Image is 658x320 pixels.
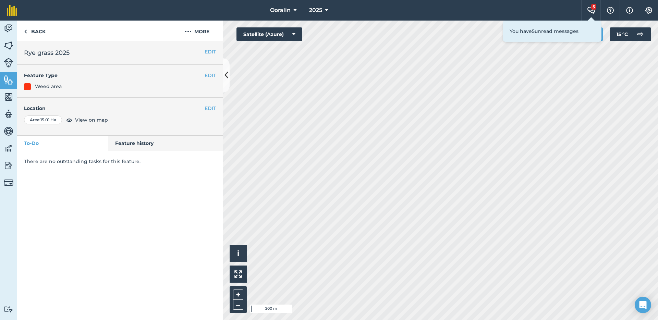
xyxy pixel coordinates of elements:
[17,21,52,41] a: Back
[606,7,614,14] img: A question mark icon
[75,116,108,124] span: View on map
[24,104,216,112] h4: Location
[171,21,223,41] button: More
[24,115,62,124] div: Area : 15.01 Ha
[4,92,13,102] img: svg+xml;base64,PHN2ZyB4bWxucz0iaHR0cDovL3d3dy53My5vcmcvMjAwMC9zdmciIHdpZHRoPSI1NiIgaGVpZ2h0PSI2MC...
[237,249,239,258] span: i
[510,27,595,35] p: You have 5 unread messages
[205,72,216,79] button: EDIT
[66,116,108,124] button: View on map
[4,109,13,119] img: svg+xml;base64,PD94bWwgdmVyc2lvbj0iMS4wIiBlbmNvZGluZz0idXRmLTgiPz4KPCEtLSBHZW5lcmF0b3I6IEFkb2JlIE...
[4,75,13,85] img: svg+xml;base64,PHN2ZyB4bWxucz0iaHR0cDovL3d3dy53My5vcmcvMjAwMC9zdmciIHdpZHRoPSI1NiIgaGVpZ2h0PSI2MC...
[185,27,192,36] img: svg+xml;base64,PHN2ZyB4bWxucz0iaHR0cDovL3d3dy53My5vcmcvMjAwMC9zdmciIHdpZHRoPSIyMCIgaGVpZ2h0PSIyNC...
[35,83,62,90] div: Weed area
[626,6,633,14] img: svg+xml;base64,PHN2ZyB4bWxucz0iaHR0cDovL3d3dy53My5vcmcvMjAwMC9zdmciIHdpZHRoPSIxNyIgaGVpZ2h0PSIxNy...
[205,104,216,112] button: EDIT
[635,297,651,313] div: Open Intercom Messenger
[4,160,13,171] img: svg+xml;base64,PD94bWwgdmVyc2lvbj0iMS4wIiBlbmNvZGluZz0idXRmLTgiPz4KPCEtLSBHZW5lcmF0b3I6IEFkb2JlIE...
[205,48,216,56] button: EDIT
[233,290,243,300] button: +
[66,116,72,124] img: svg+xml;base64,PHN2ZyB4bWxucz0iaHR0cDovL3d3dy53My5vcmcvMjAwMC9zdmciIHdpZHRoPSIxOCIgaGVpZ2h0PSIyNC...
[610,27,651,41] button: 15 °C
[309,6,322,14] span: 2025
[4,126,13,136] img: svg+xml;base64,PD94bWwgdmVyc2lvbj0iMS4wIiBlbmNvZGluZz0idXRmLTgiPz4KPCEtLSBHZW5lcmF0b3I6IEFkb2JlIE...
[645,7,653,14] img: A cog icon
[270,6,291,14] span: Ooralin
[7,5,17,16] img: fieldmargin Logo
[108,136,223,151] a: Feature history
[587,7,595,14] img: Two speech bubbles overlapping with the left bubble in the forefront
[591,4,596,10] div: 5
[233,300,243,310] button: –
[236,27,302,41] button: Satellite (Azure)
[4,58,13,67] img: svg+xml;base64,PD94bWwgdmVyc2lvbj0iMS4wIiBlbmNvZGluZz0idXRmLTgiPz4KPCEtLSBHZW5lcmF0b3I6IEFkb2JlIE...
[17,136,108,151] a: To-Do
[230,245,247,262] button: i
[4,23,13,34] img: svg+xml;base64,PD94bWwgdmVyc2lvbj0iMS4wIiBlbmNvZGluZz0idXRmLTgiPz4KPCEtLSBHZW5lcmF0b3I6IEFkb2JlIE...
[234,270,242,278] img: Four arrows, one pointing top left, one top right, one bottom right and the last bottom left
[4,178,13,187] img: svg+xml;base64,PD94bWwgdmVyc2lvbj0iMS4wIiBlbmNvZGluZz0idXRmLTgiPz4KPCEtLSBHZW5lcmF0b3I6IEFkb2JlIE...
[24,72,205,79] h4: Feature Type
[617,27,628,41] span: 15 ° C
[24,27,27,36] img: svg+xml;base64,PHN2ZyB4bWxucz0iaHR0cDovL3d3dy53My5vcmcvMjAwMC9zdmciIHdpZHRoPSI5IiBoZWlnaHQ9IjI0Ii...
[24,48,216,58] h2: Rye grass 2025
[4,306,13,312] img: svg+xml;base64,PD94bWwgdmVyc2lvbj0iMS4wIiBlbmNvZGluZz0idXRmLTgiPz4KPCEtLSBHZW5lcmF0b3I6IEFkb2JlIE...
[633,27,647,41] img: svg+xml;base64,PD94bWwgdmVyc2lvbj0iMS4wIiBlbmNvZGluZz0idXRmLTgiPz4KPCEtLSBHZW5lcmF0b3I6IEFkb2JlIE...
[24,158,216,165] p: There are no outstanding tasks for this feature.
[4,40,13,51] img: svg+xml;base64,PHN2ZyB4bWxucz0iaHR0cDovL3d3dy53My5vcmcvMjAwMC9zdmciIHdpZHRoPSI1NiIgaGVpZ2h0PSI2MC...
[4,143,13,153] img: svg+xml;base64,PD94bWwgdmVyc2lvbj0iMS4wIiBlbmNvZGluZz0idXRmLTgiPz4KPCEtLSBHZW5lcmF0b3I6IEFkb2JlIE...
